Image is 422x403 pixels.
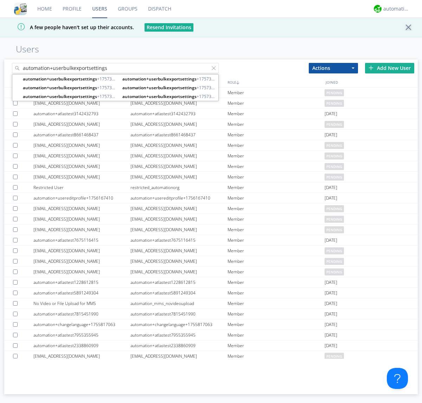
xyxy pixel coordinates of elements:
[4,161,418,172] a: [EMAIL_ADDRESS][DOMAIN_NAME][EMAIL_ADDRESS][DOMAIN_NAME]Memberpending
[33,256,130,266] div: [EMAIL_ADDRESS][DOMAIN_NAME]
[228,140,325,150] div: Member
[4,151,418,161] a: [EMAIL_ADDRESS][DOMAIN_NAME][EMAIL_ADDRESS][DOMAIN_NAME]Memberpending
[33,309,130,319] div: automation+atlastest7815451990
[4,140,418,151] a: [EMAIL_ADDRESS][DOMAIN_NAME][EMAIL_ADDRESS][DOMAIN_NAME]Memberpending
[325,174,344,181] span: pending
[122,84,217,91] span: +1757382807
[325,340,337,351] span: [DATE]
[130,319,228,330] div: automation+changelanguage+1755817063
[228,193,325,203] div: Member
[130,193,228,203] div: automation+usereditprofile+1756167410
[23,76,117,82] span: +1757382812
[325,319,337,330] span: [DATE]
[325,109,337,119] span: [DATE]
[228,225,325,235] div: Member
[228,288,325,298] div: Member
[122,93,217,100] span: +1757382817
[130,119,228,129] div: [EMAIL_ADDRESS][DOMAIN_NAME]
[130,151,228,161] div: [EMAIL_ADDRESS][DOMAIN_NAME]
[325,330,337,340] span: [DATE]
[387,368,408,389] iframe: Toggle Customer Support
[325,309,337,319] span: [DATE]
[325,182,337,193] span: [DATE]
[122,93,197,99] strong: automation+userbulkexportsettings
[325,277,337,288] span: [DATE]
[23,85,97,91] strong: automation+userbulkexportsettings
[122,85,197,91] strong: automation+userbulkexportsettings
[130,182,228,193] div: restricted_automationorg
[4,214,418,225] a: [EMAIL_ADDRESS][DOMAIN_NAME][EMAIL_ADDRESS][DOMAIN_NAME]Memberpending
[130,235,228,245] div: automation+atlastest7675116415
[33,130,130,140] div: automation+atlastest8661468437
[325,121,344,128] span: pending
[228,98,325,108] div: Member
[33,172,130,182] div: [EMAIL_ADDRESS][DOMAIN_NAME]
[130,256,228,266] div: [EMAIL_ADDRESS][DOMAIN_NAME]
[325,100,344,107] span: pending
[33,161,130,171] div: [EMAIL_ADDRESS][DOMAIN_NAME]
[130,225,228,235] div: [EMAIL_ADDRESS][DOMAIN_NAME]
[130,98,228,108] div: [EMAIL_ADDRESS][DOMAIN_NAME]
[4,172,418,182] a: [EMAIL_ADDRESS][DOMAIN_NAME][EMAIL_ADDRESS][DOMAIN_NAME]Memberpending
[325,130,337,140] span: [DATE]
[33,98,130,108] div: [EMAIL_ADDRESS][DOMAIN_NAME]
[228,161,325,171] div: Member
[4,288,418,298] a: automation+atlastest5891249304automation+atlastest5891249304Member[DATE]
[4,119,418,130] a: [EMAIL_ADDRESS][DOMAIN_NAME][EMAIL_ADDRESS][DOMAIN_NAME]Memberpending
[309,63,358,73] button: Actions
[4,256,418,267] a: [EMAIL_ADDRESS][DOMAIN_NAME][EMAIL_ADDRESS][DOMAIN_NAME]Memberpending
[130,130,228,140] div: automation+atlastest8661468437
[369,65,373,70] img: plus.svg
[325,89,344,96] span: pending
[33,109,130,119] div: automation+atlastest3142432793
[4,203,418,214] a: [EMAIL_ADDRESS][DOMAIN_NAME][EMAIL_ADDRESS][DOMAIN_NAME]Memberpending
[4,225,418,235] a: [EMAIL_ADDRESS][DOMAIN_NAME][EMAIL_ADDRESS][DOMAIN_NAME]Memberpending
[130,330,228,340] div: automation+atlastest7955355945
[145,23,193,32] button: Resend Invitations
[130,246,228,256] div: [EMAIL_ADDRESS][DOMAIN_NAME]
[4,340,418,351] a: automation+atlastest2338860909automation+atlastest2338860909Member[DATE]
[325,268,344,275] span: pending
[122,76,217,82] span: +1757382812
[33,319,130,330] div: automation+changelanguage+1755817063
[33,298,130,308] div: No Video or File Upload for MMS
[33,277,130,287] div: automation+atlastest1228612815
[4,246,418,256] a: [EMAIL_ADDRESS][DOMAIN_NAME][EMAIL_ADDRESS][DOMAIN_NAME]Memberpending
[130,140,228,150] div: [EMAIL_ADDRESS][DOMAIN_NAME]
[4,330,418,340] a: automation+atlastest7955355945automation+atlastest7955355945Member[DATE]
[130,161,228,171] div: [EMAIL_ADDRESS][DOMAIN_NAME]
[4,309,418,319] a: automation+atlastest7815451990automation+atlastest7815451990Member[DATE]
[33,351,130,361] div: [EMAIL_ADDRESS][DOMAIN_NAME]
[228,267,325,277] div: Member
[228,277,325,287] div: Member
[4,193,418,203] a: automation+usereditprofile+1756167410automation+usereditprofile+1756167410Member[DATE]
[325,258,344,265] span: pending
[228,214,325,224] div: Member
[365,63,414,73] div: Add New User
[228,182,325,193] div: Member
[228,130,325,140] div: Member
[33,330,130,340] div: automation+atlastest7955355945
[374,5,382,13] img: d2d01cd9b4174d08988066c6d424eccd
[4,109,418,119] a: automation+atlastest3142432793automation+atlastest3142432793Member[DATE]
[130,277,228,287] div: automation+atlastest1228612815
[130,214,228,224] div: [EMAIL_ADDRESS][DOMAIN_NAME]
[325,353,344,360] span: pending
[23,76,97,82] strong: automation+userbulkexportsettings
[33,182,130,193] div: Restricted User
[228,87,325,98] div: Member
[325,142,344,149] span: pending
[228,298,325,308] div: Member
[228,330,325,340] div: Member
[228,119,325,129] div: Member
[228,340,325,351] div: Member
[14,2,27,15] img: cddb5a64eb264b2086981ab96f4c1ba7
[4,87,418,98] a: [EMAIL_ADDRESS][DOMAIN_NAME][EMAIL_ADDRESS][DOMAIN_NAME]Memberpending
[130,298,228,308] div: automation_mms_novideoupload
[130,309,228,319] div: automation+atlastest7815451990
[226,77,324,87] div: ROLE
[4,182,418,193] a: Restricted Userrestricted_automationorgMember[DATE]
[122,76,197,82] strong: automation+userbulkexportsettings
[228,319,325,330] div: Member
[4,351,418,362] a: [EMAIL_ADDRESS][DOMAIN_NAME][EMAIL_ADDRESS][DOMAIN_NAME]Memberpending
